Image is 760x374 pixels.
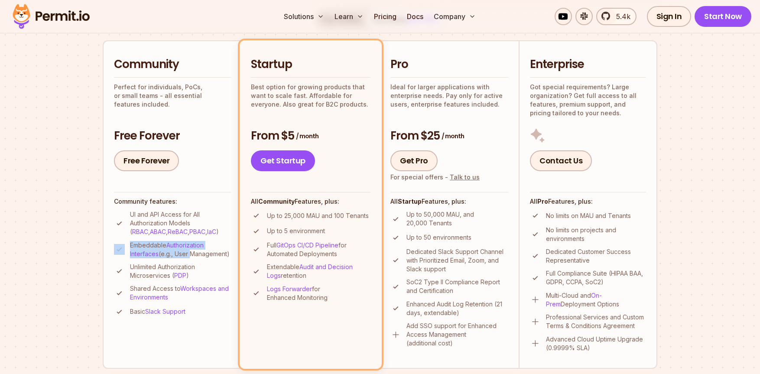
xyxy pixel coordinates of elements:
[537,198,548,205] strong: Pro
[114,83,231,109] p: Perfect for individuals, PoCs, or small teams - all essential features included.
[546,291,646,309] p: Multi-Cloud and Deployment Options
[611,11,630,22] span: 5.4k
[546,226,646,243] p: No limits on projects and environments
[546,269,646,286] p: Full Compliance Suite (HIPAA BAA, GDPR, CCPA, SoC2)
[280,8,328,25] button: Solutions
[130,284,231,302] p: Shared Access to
[130,241,204,257] a: Authorization Interfaces
[251,57,370,72] h2: Startup
[530,57,646,72] h2: Enterprise
[390,57,508,72] h2: Pro
[406,247,508,273] p: Dedicated Slack Support Channel with Prioritized Email, Zoom, and Slack support
[114,128,231,144] h3: Free Forever
[114,57,231,72] h2: Community
[251,197,370,206] h4: All Features, plus:
[390,83,508,109] p: Ideal for larger applications with enterprise needs. Pay only for active users, enterprise featur...
[145,308,185,315] a: Slack Support
[267,211,369,220] p: Up to 25,000 MAU and 100 Tenants
[546,335,646,352] p: Advanced Cloud Uptime Upgrade (0.9999% SLA)
[442,132,464,140] span: / month
[267,241,370,258] p: Full for Automated Deployments
[168,228,188,235] a: ReBAC
[296,132,318,140] span: / month
[130,241,231,258] p: Embeddable (e.g., User Management)
[546,313,646,330] p: Professional Services and Custom Terms & Conditions Agreement
[267,285,370,302] p: for Enhanced Monitoring
[267,227,325,235] p: Up to 5 environment
[267,263,370,280] p: Extendable retention
[406,278,508,295] p: SoC2 Type II Compliance Report and Certification
[370,8,400,25] a: Pricing
[430,8,479,25] button: Company
[406,233,471,242] p: Up to 50 environments
[530,83,646,117] p: Got special requirements? Large organization? Get full access to all features, premium support, a...
[390,128,508,144] h3: From $25
[174,272,186,279] a: PDP
[130,263,231,280] p: Unlimited Authorization Microservices ( )
[530,197,646,206] h4: All Features, plus:
[251,128,370,144] h3: From $5
[546,292,602,308] a: On-Prem
[9,2,94,31] img: Permit logo
[390,197,508,206] h4: All Features, plus:
[406,210,508,228] p: Up to 50,000 MAU, and 20,000 Tenants
[207,228,216,235] a: IaC
[450,173,480,181] a: Talk to us
[546,247,646,265] p: Dedicated Customer Success Representative
[251,83,370,109] p: Best option for growing products that want to scale fast. Affordable for everyone. Also great for...
[114,197,231,206] h4: Community features:
[398,198,422,205] strong: Startup
[130,307,185,316] p: Basic
[130,210,231,236] p: UI and API Access for All Authorization Models ( , , , , )
[132,228,148,235] a: RBAC
[390,150,438,171] a: Get Pro
[403,8,427,25] a: Docs
[530,150,592,171] a: Contact Us
[258,198,295,205] strong: Community
[189,228,205,235] a: PBAC
[546,211,631,220] p: No limits on MAU and Tenants
[276,241,338,249] a: GitOps CI/CD Pipeline
[251,150,315,171] a: Get Startup
[406,300,508,317] p: Enhanced Audit Log Retention (21 days, extendable)
[647,6,692,27] a: Sign In
[406,322,508,348] p: Add SSO support for Enhanced Access Management (additional cost)
[695,6,751,27] a: Start Now
[267,285,312,293] a: Logs Forwarder
[390,173,480,182] div: For special offers -
[331,8,367,25] button: Learn
[114,150,179,171] a: Free Forever
[596,8,637,25] a: 5.4k
[150,228,166,235] a: ABAC
[267,263,353,279] a: Audit and Decision Logs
